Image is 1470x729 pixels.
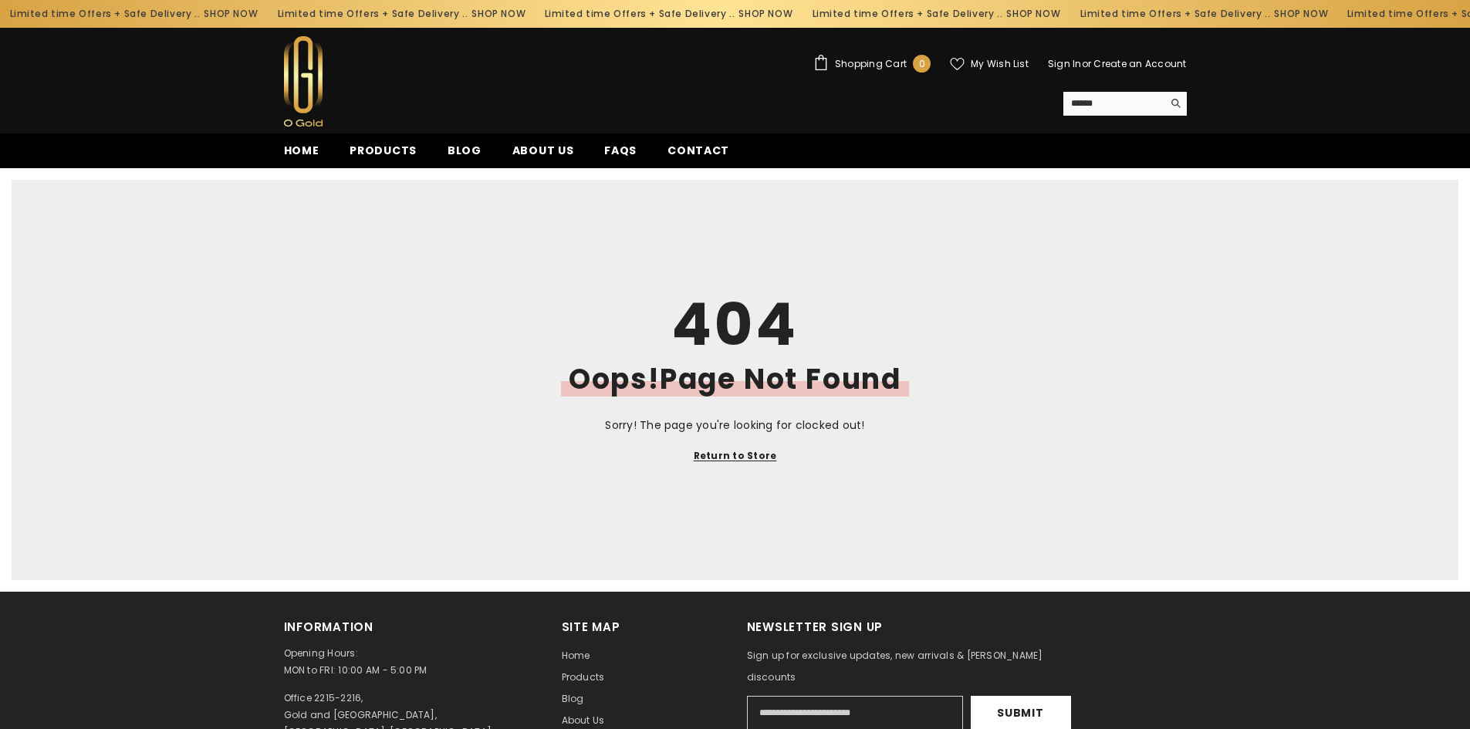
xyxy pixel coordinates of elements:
[1065,2,1333,26] div: Limited time Offers + Safe Delivery ..
[667,143,729,158] span: Contact
[373,417,1097,434] p: Sorry! The page you're looking for clocked out!
[262,2,530,26] div: Limited time Offers + Safe Delivery ..
[284,36,323,127] img: Ogold Shop
[198,5,252,22] a: SHOP NOW
[334,142,432,168] a: Products
[562,688,584,710] a: Blog
[1082,57,1091,70] span: or
[562,714,605,727] span: About us
[1269,5,1323,22] a: SHOP NOW
[919,56,925,73] span: 0
[448,143,482,158] span: Blog
[1093,57,1186,70] a: Create an Account
[694,447,777,464] a: Return to Store
[284,143,319,158] span: Home
[562,692,584,705] span: Blog
[561,366,909,393] h2: Oops!Page Not Found
[432,142,497,168] a: Blog
[813,55,931,73] a: Shopping Cart
[512,143,574,158] span: About us
[269,142,335,168] a: Home
[589,142,652,168] a: FAQs
[1163,92,1187,115] button: Search
[562,667,605,688] a: Products
[1001,5,1055,22] a: SHOP NOW
[971,59,1029,69] span: My Wish List
[1048,57,1082,70] a: Sign In
[562,619,724,636] h2: Site Map
[652,142,745,168] a: Contact
[604,143,637,158] span: FAQs
[350,143,417,158] span: Products
[747,645,1094,688] p: Sign up for exclusive updates, new arrivals & [PERSON_NAME] discounts
[373,295,1097,354] h1: 404
[747,619,1094,636] h2: Newsletter Sign Up
[529,2,797,26] div: Limited time Offers + Safe Delivery ..
[1063,92,1187,116] summary: Search
[950,57,1029,71] a: My Wish List
[562,645,590,667] a: Home
[284,645,539,679] p: Opening Hours: MON to FRI: 10:00 AM - 5:00 PM
[562,670,605,683] span: Products
[797,2,1065,26] div: Limited time Offers + Safe Delivery ..
[734,5,788,22] a: SHOP NOW
[284,619,539,636] h2: Information
[835,59,907,69] span: Shopping Cart
[562,649,590,662] span: Home
[497,142,590,168] a: About us
[466,5,520,22] a: SHOP NOW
